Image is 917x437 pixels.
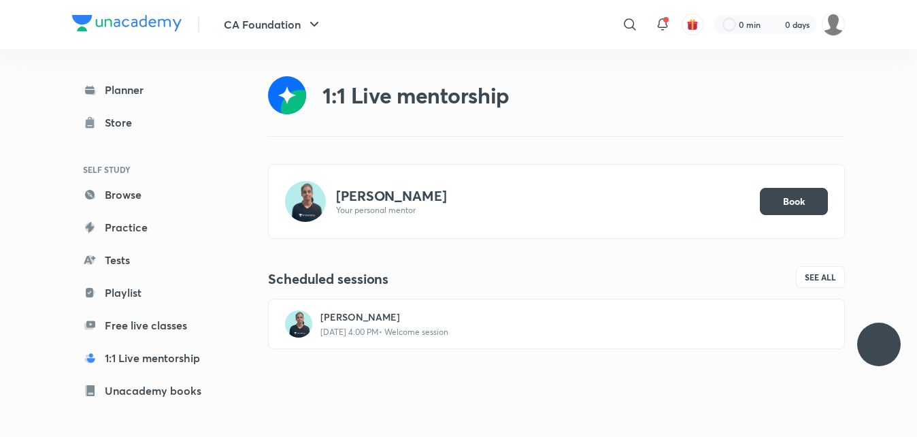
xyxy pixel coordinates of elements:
[336,187,750,205] h4: [PERSON_NAME]
[871,336,887,353] img: ttu
[796,266,845,288] a: See all
[268,270,556,288] h4: Scheduled sessions
[216,11,331,38] button: CA Foundation
[322,82,510,109] div: 1:1 Live mentorship
[336,205,750,216] p: Your personal mentor
[72,76,230,103] a: Planner
[686,18,699,31] img: avatar
[72,246,230,274] a: Tests
[72,15,182,31] img: Company Logo
[760,188,828,215] button: Book
[285,310,312,338] img: ee69004620fd4546b44d26078eccd1b2.jpg
[72,344,230,372] a: 1:1 Live mentorship
[314,208,326,220] img: -
[769,18,782,31] img: streak
[72,15,182,35] a: Company Logo
[783,195,805,208] span: Book
[72,312,230,339] a: Free live classes
[72,109,230,136] a: Store
[320,327,448,338] p: [DATE] 4:00 PM • Welcome session
[72,214,230,241] a: Practice
[72,279,230,306] a: Playlist
[822,13,845,36] img: Tina kalita
[105,114,140,131] div: Store
[72,181,230,208] a: Browse
[805,272,836,282] span: See all
[285,181,326,222] img: Avatar
[320,310,828,324] h6: [PERSON_NAME]
[72,377,230,404] a: Unacademy books
[72,158,230,181] h6: SELF STUDY
[682,14,703,35] button: avatar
